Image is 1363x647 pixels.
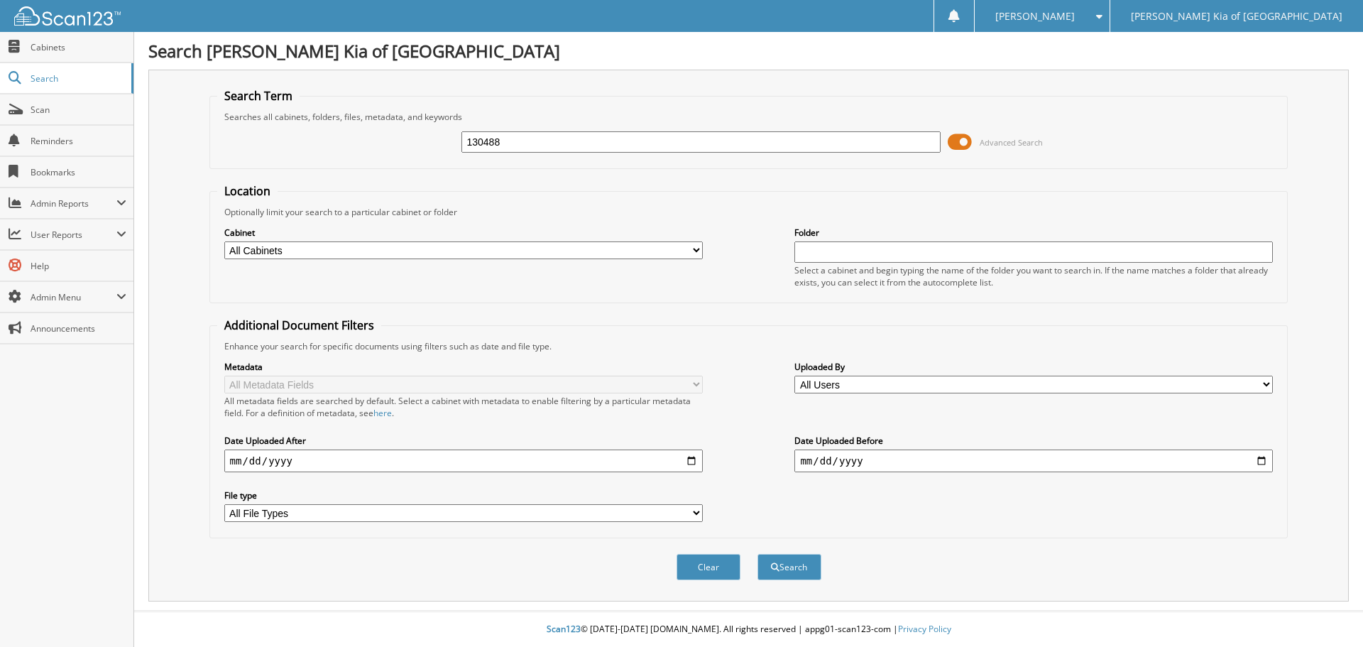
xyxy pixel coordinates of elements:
legend: Additional Document Filters [217,317,381,333]
span: Reminders [31,135,126,147]
label: File type [224,489,703,501]
legend: Location [217,183,278,199]
span: Admin Menu [31,291,116,303]
span: [PERSON_NAME] [995,12,1075,21]
span: Scan [31,104,126,116]
a: Privacy Policy [898,623,951,635]
span: User Reports [31,229,116,241]
div: Searches all cabinets, folders, files, metadata, and keywords [217,111,1281,123]
a: here [373,407,392,419]
input: start [224,450,703,472]
label: Cabinet [224,227,703,239]
span: Bookmarks [31,166,126,178]
span: Cabinets [31,41,126,53]
div: All metadata fields are searched by default. Select a cabinet with metadata to enable filtering b... [224,395,703,419]
span: Admin Reports [31,197,116,210]
span: Announcements [31,322,126,335]
label: Date Uploaded After [224,435,703,447]
span: Help [31,260,126,272]
label: Date Uploaded Before [794,435,1273,447]
div: Select a cabinet and begin typing the name of the folder you want to search in. If the name match... [794,264,1273,288]
img: scan123-logo-white.svg [14,6,121,26]
span: Search [31,72,124,85]
div: Optionally limit your search to a particular cabinet or folder [217,206,1281,218]
iframe: Chat Widget [1292,579,1363,647]
div: © [DATE]-[DATE] [DOMAIN_NAME]. All rights reserved | appg01-scan123-com | [134,612,1363,647]
button: Clear [677,554,740,580]
label: Metadata [224,361,703,373]
button: Search [757,554,821,580]
legend: Search Term [217,88,300,104]
span: [PERSON_NAME] Kia of [GEOGRAPHIC_DATA] [1131,12,1342,21]
span: Scan123 [547,623,581,635]
div: Enhance your search for specific documents using filters such as date and file type. [217,340,1281,352]
h1: Search [PERSON_NAME] Kia of [GEOGRAPHIC_DATA] [148,39,1349,62]
label: Uploaded By [794,361,1273,373]
label: Folder [794,227,1273,239]
span: Advanced Search [980,137,1043,148]
input: end [794,450,1273,472]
